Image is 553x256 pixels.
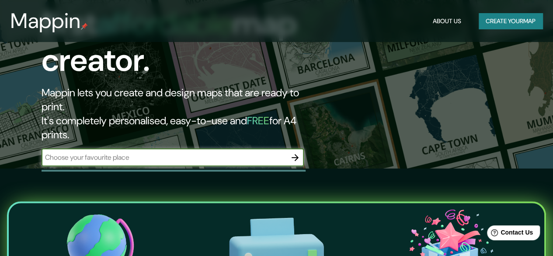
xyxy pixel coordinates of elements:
button: Create yourmap [479,13,543,29]
h3: Mappin [10,9,81,33]
h2: Mappin lets you create and design maps that are ready to print. It's completely personalised, eas... [42,86,318,142]
iframe: Help widget launcher [475,222,543,246]
img: mappin-pin [81,23,88,30]
h5: FREE [247,114,269,127]
input: Choose your favourite place [42,152,286,162]
button: About Us [429,13,465,29]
